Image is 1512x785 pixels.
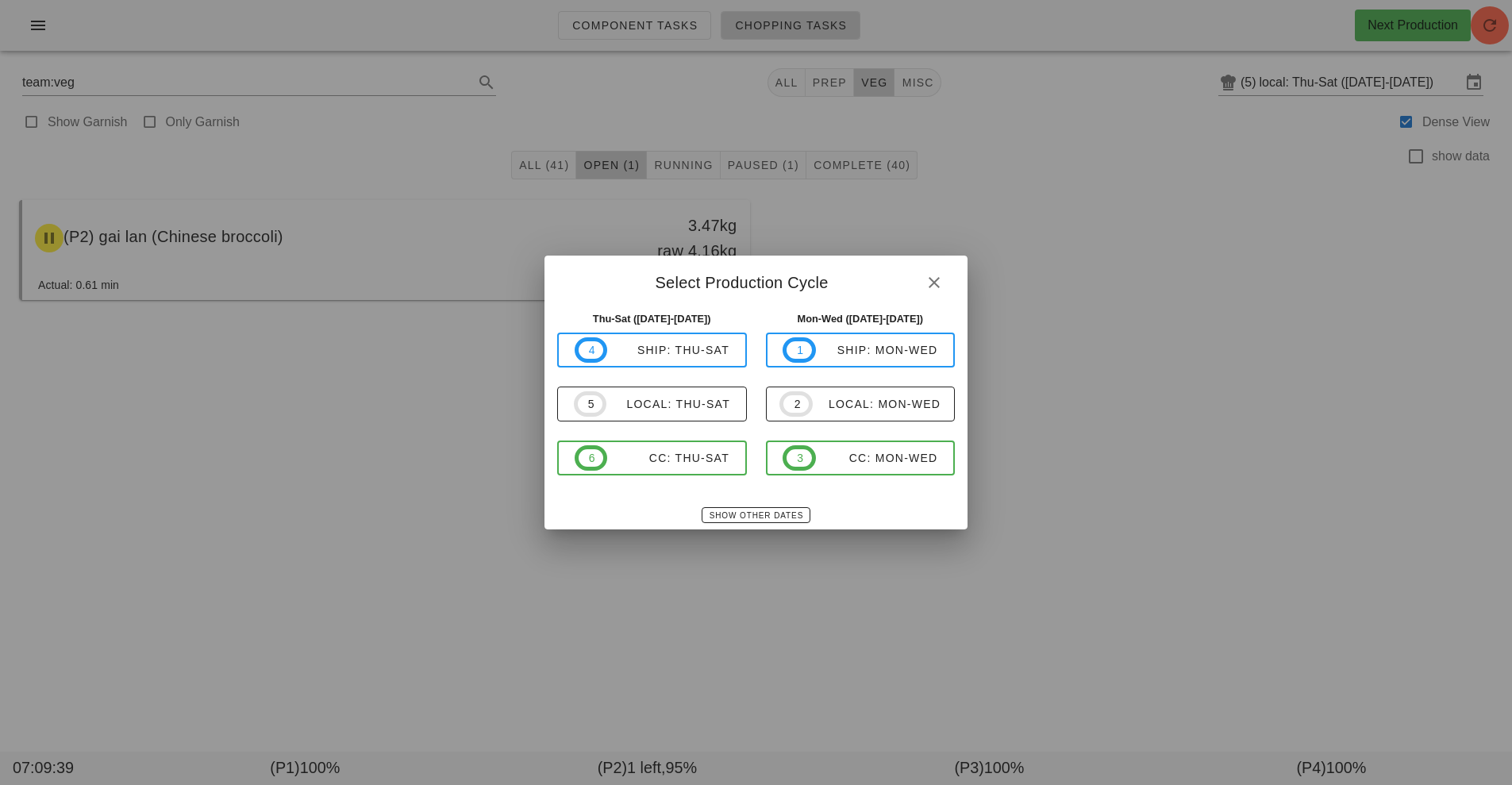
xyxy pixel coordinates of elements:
[766,333,956,367] button: 1ship: Mon-Wed
[816,452,938,464] div: CC: Mon-Wed
[796,341,802,359] span: 1
[544,256,968,305] div: Select Production Cycle
[557,441,747,475] button: 6CC: Thu-Sat
[588,449,594,467] span: 6
[606,398,730,410] div: local: Thu-Sat
[793,395,799,413] span: 2
[766,387,956,421] button: 2local: Mon-Wed
[587,395,594,413] span: 5
[766,441,956,475] button: 3CC: Mon-Wed
[796,449,802,467] span: 3
[557,387,747,421] button: 5local: Thu-Sat
[816,344,938,356] div: ship: Mon-Wed
[709,511,803,520] span: Show Other Dates
[702,507,810,523] button: Show Other Dates
[798,313,924,325] strong: Mon-Wed ([DATE]-[DATE])
[557,333,747,367] button: 4ship: Thu-Sat
[588,341,594,359] span: 4
[607,344,729,356] div: ship: Thu-Sat
[813,398,941,410] div: local: Mon-Wed
[593,313,711,325] strong: Thu-Sat ([DATE]-[DATE])
[607,452,729,464] div: CC: Thu-Sat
